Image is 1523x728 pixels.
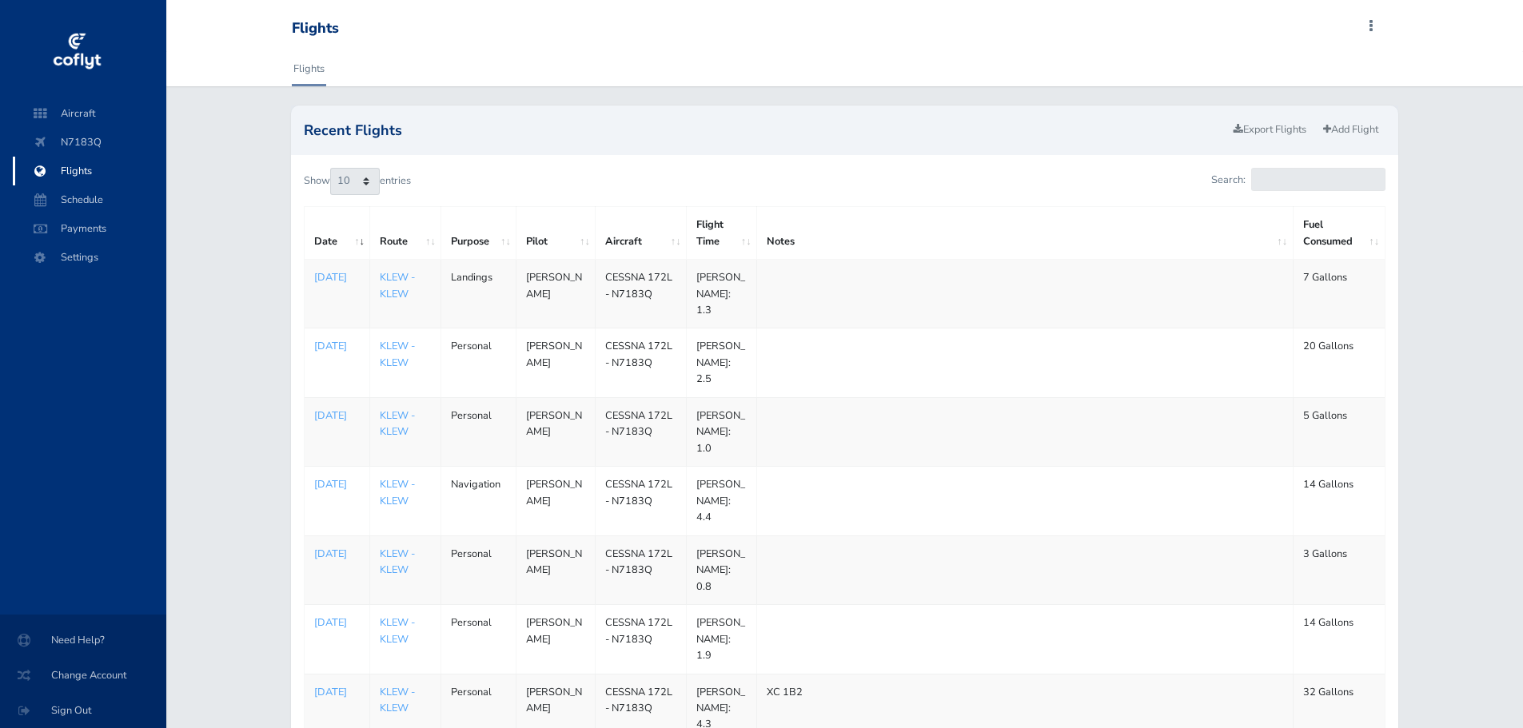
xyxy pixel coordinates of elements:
[304,168,411,195] label: Show entries
[596,397,687,466] td: CESSNA 172L - N7183Q
[29,243,150,272] span: Settings
[441,207,516,260] th: Purpose: activate to sort column ascending
[29,214,150,243] span: Payments
[50,28,103,76] img: coflyt logo
[305,207,370,260] th: Date: activate to sort column ascending
[687,260,757,328] td: [PERSON_NAME]: 1.3
[304,123,1226,137] h2: Recent Flights
[441,605,516,674] td: Personal
[1293,328,1385,397] td: 20 Gallons
[292,51,326,86] a: Flights
[1316,118,1385,141] a: Add Flight
[516,207,596,260] th: Pilot: activate to sort column ascending
[1211,168,1385,191] label: Search:
[314,546,360,562] a: [DATE]
[1293,535,1385,604] td: 3 Gallons
[29,157,150,185] span: Flights
[330,168,380,195] select: Showentries
[687,207,757,260] th: Flight Time: activate to sort column ascending
[596,535,687,604] td: CESSNA 172L - N7183Q
[314,269,360,285] a: [DATE]
[596,605,687,674] td: CESSNA 172L - N7183Q
[687,535,757,604] td: [PERSON_NAME]: 0.8
[380,547,415,577] a: KLEW - KLEW
[1251,168,1385,191] input: Search:
[380,270,415,300] a: KLEW - KLEW
[516,397,596,466] td: [PERSON_NAME]
[441,397,516,466] td: Personal
[1293,207,1385,260] th: Fuel Consumed: activate to sort column ascending
[380,408,415,439] a: KLEW - KLEW
[687,328,757,397] td: [PERSON_NAME]: 2.5
[687,467,757,535] td: [PERSON_NAME]: 4.4
[314,408,360,424] a: [DATE]
[1226,118,1314,141] a: Export Flights
[687,397,757,466] td: [PERSON_NAME]: 1.0
[596,467,687,535] td: CESSNA 172L - N7183Q
[1293,467,1385,535] td: 14 Gallons
[314,684,360,700] a: [DATE]
[380,685,415,715] a: KLEW - KLEW
[380,339,415,369] a: KLEW - KLEW
[596,260,687,328] td: CESSNA 172L - N7183Q
[380,615,415,646] a: KLEW - KLEW
[441,535,516,604] td: Personal
[441,328,516,397] td: Personal
[19,696,147,725] span: Sign Out
[370,207,441,260] th: Route: activate to sort column ascending
[314,476,360,492] a: [DATE]
[19,626,147,654] span: Need Help?
[19,661,147,690] span: Change Account
[441,260,516,328] td: Landings
[516,260,596,328] td: [PERSON_NAME]
[596,328,687,397] td: CESSNA 172L - N7183Q
[29,185,150,214] span: Schedule
[380,477,415,507] a: KLEW - KLEW
[1293,260,1385,328] td: 7 Gallons
[292,20,339,38] div: Flights
[516,535,596,604] td: [PERSON_NAME]
[29,128,150,157] span: N7183Q
[516,605,596,674] td: [PERSON_NAME]
[29,99,150,128] span: Aircraft
[516,328,596,397] td: [PERSON_NAME]
[314,338,360,354] a: [DATE]
[1293,605,1385,674] td: 14 Gallons
[757,207,1294,260] th: Notes: activate to sort column ascending
[516,467,596,535] td: [PERSON_NAME]
[596,207,687,260] th: Aircraft: activate to sort column ascending
[441,467,516,535] td: Navigation
[314,615,360,631] a: [DATE]
[1293,397,1385,466] td: 5 Gallons
[687,605,757,674] td: [PERSON_NAME]: 1.9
